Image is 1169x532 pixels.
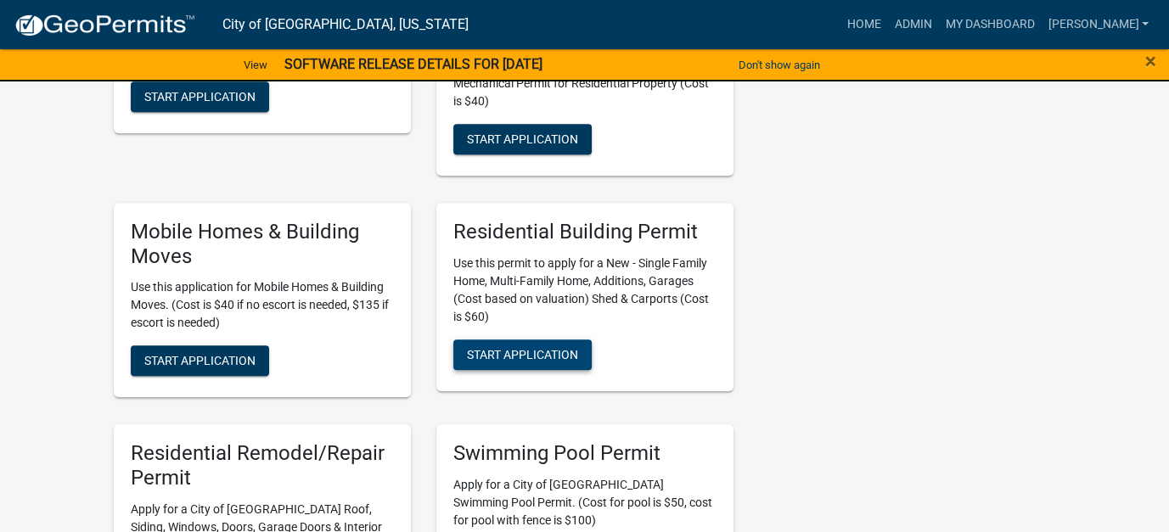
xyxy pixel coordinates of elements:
[1145,49,1156,73] span: ×
[938,8,1041,41] a: My Dashboard
[131,345,269,376] button: Start Application
[453,57,717,110] p: Apply for a City of [GEOGRAPHIC_DATA] Mechanical Permit for Residential Property (Cost is $40)
[131,278,394,332] p: Use this application for Mobile Homes & Building Moves. (Cost is $40 if no escort is needed, $135...
[453,124,592,154] button: Start Application
[453,476,717,529] p: Apply for a City of [GEOGRAPHIC_DATA] Swimming Pool Permit. (Cost for pool is $50, cost for pool ...
[840,8,887,41] a: Home
[1041,8,1155,41] a: [PERSON_NAME]
[222,10,469,39] a: City of [GEOGRAPHIC_DATA], [US_STATE]
[453,220,717,244] h5: Residential Building Permit
[131,220,394,269] h5: Mobile Homes & Building Moves
[732,51,827,79] button: Don't show again
[887,8,938,41] a: Admin
[453,255,717,326] p: Use this permit to apply for a New - Single Family Home, Multi-Family Home, Additions, Garages (C...
[144,354,256,367] span: Start Application
[131,81,269,112] button: Start Application
[453,441,717,466] h5: Swimming Pool Permit
[284,56,542,72] strong: SOFTWARE RELEASE DETAILS FOR [DATE]
[1145,51,1156,71] button: Close
[131,441,394,490] h5: Residential Remodel/Repair Permit
[467,132,578,145] span: Start Application
[144,90,256,104] span: Start Application
[453,339,592,370] button: Start Application
[237,51,274,79] a: View
[467,347,578,361] span: Start Application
